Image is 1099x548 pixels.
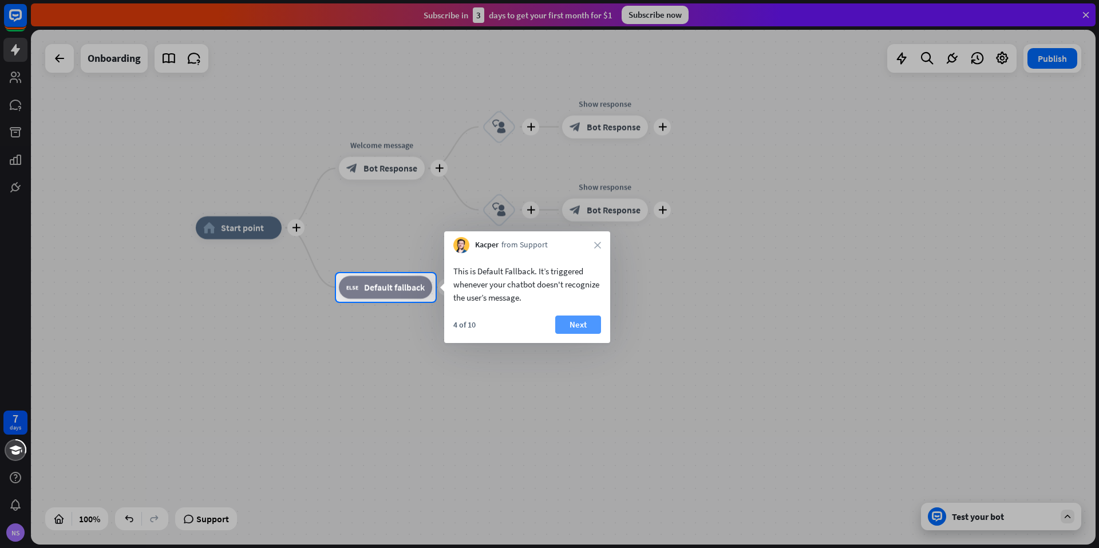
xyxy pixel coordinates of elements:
[453,320,476,330] div: 4 of 10
[501,239,548,251] span: from Support
[453,265,601,304] div: This is Default Fallback. It’s triggered whenever your chatbot doesn't recognize the user’s message.
[9,5,44,39] button: Open LiveChat chat widget
[555,316,601,334] button: Next
[475,239,499,251] span: Kacper
[594,242,601,249] i: close
[346,282,358,293] i: block_fallback
[364,282,425,293] span: Default fallback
